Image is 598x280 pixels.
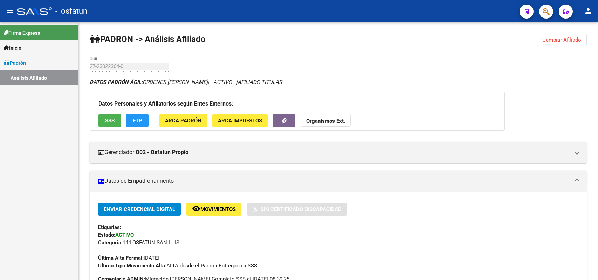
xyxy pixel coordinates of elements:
strong: Organismos Ext. [306,118,345,124]
mat-icon: remove_red_eye [192,204,200,213]
span: SSS [105,117,115,124]
button: SSS [98,114,121,127]
span: Firma Express [4,29,40,37]
span: ORDENES [PERSON_NAME] [90,79,208,85]
span: ARCA Padrón [165,117,201,124]
span: - osfatun [55,3,87,19]
span: ALTA desde el Padrón Entregado x SSS [98,263,257,269]
mat-panel-title: Gerenciador: [98,149,570,156]
span: Enviar Credencial Digital [104,206,175,213]
iframe: Intercom live chat [574,256,591,273]
strong: Ultimo Tipo Movimiento Alta: [98,263,166,269]
mat-icon: menu [6,7,14,15]
mat-expansion-panel-header: Datos de Empadronamiento [90,171,587,192]
span: Sin Certificado Discapacidad [261,206,342,213]
strong: Última Alta Formal: [98,255,144,261]
span: Inicio [4,44,21,52]
button: FTP [126,114,149,127]
span: Padrón [4,59,26,67]
div: 144 OSFATUN SAN LUIS [98,239,578,246]
button: Movimientos [186,203,241,216]
span: AFILIADO TITULAR [238,79,282,85]
span: Cambiar Afiliado [542,37,581,43]
span: [DATE] [98,255,159,261]
strong: PADRON -> Análisis Afiliado [90,34,206,44]
button: Enviar Credencial Digital [98,203,181,216]
i: | ACTIVO | [90,79,282,85]
mat-icon: person [584,7,592,15]
mat-expansion-panel-header: Gerenciador:O02 - Osfatun Propio [90,142,587,163]
button: Sin Certificado Discapacidad [247,203,347,216]
strong: ACTIVO [115,232,134,238]
button: ARCA Padrón [159,114,207,127]
strong: Categoria: [98,239,123,246]
span: FTP [133,117,142,124]
button: Organismos Ext. [301,114,351,127]
span: Movimientos [200,206,236,213]
strong: Estado: [98,232,115,238]
span: ARCA Impuestos [218,117,262,124]
strong: O02 - Osfatun Propio [136,149,188,156]
h3: Datos Personales y Afiliatorios según Entes Externos: [98,99,496,109]
strong: DATOS PADRÓN ÁGIL: [90,79,143,85]
button: Cambiar Afiliado [537,34,587,46]
mat-panel-title: Datos de Empadronamiento [98,177,570,185]
strong: Etiquetas: [98,224,121,230]
button: ARCA Impuestos [212,114,268,127]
